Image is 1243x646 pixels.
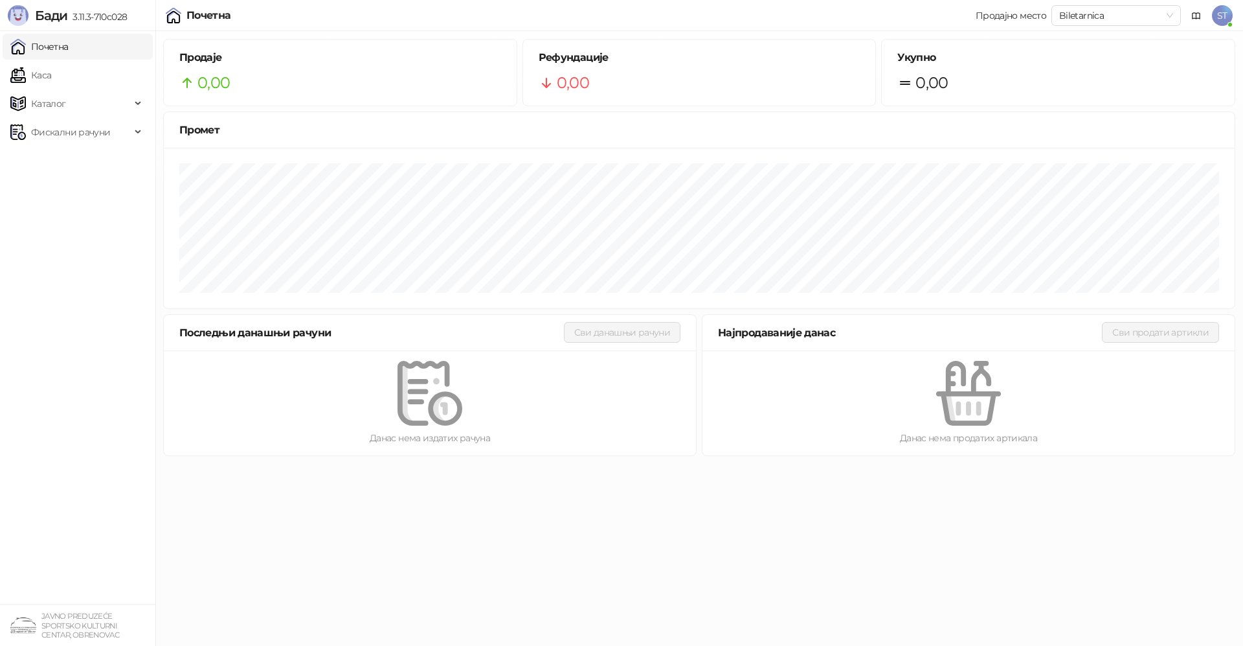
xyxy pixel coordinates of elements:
span: 0,00 [557,71,589,95]
span: 3.11.3-710c028 [67,11,127,23]
h5: Рефундације [539,50,860,65]
h5: Продаје [179,50,501,65]
div: Последњи данашњи рачуни [179,325,564,341]
span: Biletarnica [1059,6,1173,25]
a: Почетна [10,34,69,60]
span: 0,00 [197,71,230,95]
span: Каталог [31,91,66,117]
img: 64x64-companyLogo-4a28e1f8-f217-46d7-badd-69a834a81aaf.png [10,612,36,638]
div: Данас нема продатих артикала [723,431,1214,445]
img: Logo [8,5,28,26]
button: Сви продати артикли [1102,322,1219,343]
span: Фискални рачуни [31,119,110,145]
span: 0,00 [915,71,948,95]
div: Данас нема издатих рачуна [185,431,675,445]
h5: Укупно [897,50,1219,65]
a: Документација [1186,5,1207,26]
small: JAVNO PREDUZEĆE SPORTSKO KULTURNI CENTAR, OBRENOVAC [41,612,119,640]
button: Сви данашњи рачуни [564,322,680,343]
span: Бади [35,8,67,23]
a: Каса [10,62,51,88]
div: Промет [179,122,1219,138]
div: Продајно место [976,11,1046,20]
div: Најпродаваније данас [718,325,1102,341]
span: ST [1212,5,1233,26]
div: Почетна [186,10,231,21]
